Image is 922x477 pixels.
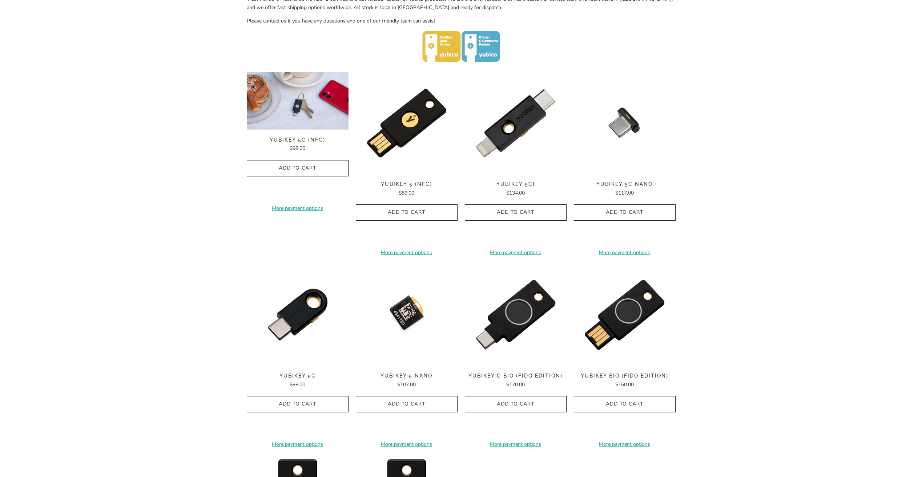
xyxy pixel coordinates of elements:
span: Add to Cart [363,209,450,216]
a: YubiKey Bio (FIDO Edition) - Trust Panda YubiKey Bio (FIDO Edition) - Trust Panda [574,264,676,366]
a: YubiKey 5Ci - Trust Panda YubiKey 5Ci - Trust Panda [465,72,567,174]
img: YubiKey 5C - Trust Panda [247,264,349,366]
button: Add to Cart [574,204,676,221]
span: Add to Cart [472,209,559,216]
a: YubiKey C Bio (FIDO Edition) - Trust Panda YubiKey C Bio (FIDO Edition) - Trust Panda [465,264,567,366]
a: YubiKey 5C (NFC) $98.00 [247,137,349,153]
span: Add to Cart [581,209,668,216]
a: More payment options [356,440,458,448]
a: YubiKey 5 Nano - Trust Panda YubiKey 5 Nano - Trust Panda [356,264,458,366]
span: YubiKey 5C [247,373,349,379]
a: YubiKey 5C $98.00 [247,373,349,389]
span: $134.00 [506,189,525,196]
button: Add to Cart [356,396,458,412]
img: YubiKey 5C Nano - Trust Panda [574,72,676,174]
span: Add to Cart [254,401,341,407]
a: More payment options [574,249,676,257]
a: YubiKey 5C Nano $117.00 [574,181,676,197]
span: $117.00 [615,189,634,196]
a: YubiKey 5 (NFC) $89.00 [356,181,458,197]
span: $160.00 [615,381,634,388]
a: YubiKey 5C (NFC) - Trust Panda YubiKey 5C (NFC) - Trust Panda [247,72,349,130]
span: YubiKey 5 (NFC) [356,181,458,187]
span: YubiKey Bio (FIDO Edition) [574,373,676,379]
span: Add to Cart [581,401,668,407]
span: YubiKey C Bio (FIDO Edition) [465,373,567,379]
a: More payment options [465,249,567,257]
a: More payment options [247,204,349,212]
img: YubiKey C Bio (FIDO Edition) - Trust Panda [465,264,567,366]
button: Add to Cart [356,204,458,221]
a: YubiKey C Bio (FIDO Edition) $170.00 [465,373,567,389]
span: $98.00 [290,145,305,152]
a: YubiKey 5Ci $134.00 [465,181,567,197]
span: YubiKey 5 Nano [356,373,458,379]
span: $98.00 [290,381,305,388]
p: Please contact us if you have any questions and one of our friendly team can assist. [247,17,676,25]
span: YubiKey 5Ci [465,181,567,187]
span: $170.00 [506,381,525,388]
button: Add to Cart [247,160,349,176]
a: YubiKey 5C Nano - Trust Panda YubiKey 5C Nano - Trust Panda [574,72,676,174]
span: Add to Cart [254,165,341,171]
a: More payment options [247,440,349,448]
a: YubiKey Bio (FIDO Edition) $160.00 [574,373,676,389]
img: YubiKey Bio (FIDO Edition) - Trust Panda [574,264,676,366]
a: YubiKey 5C - Trust Panda YubiKey 5C - Trust Panda [247,264,349,366]
a: YubiKey 5 Nano $107.00 [356,373,458,389]
a: More payment options [356,249,458,257]
img: YubiKey 5 Nano - Trust Panda [356,264,458,366]
a: YubiKey 5 (NFC) - Trust Panda YubiKey 5 (NFC) - Trust Panda [356,72,458,174]
a: More payment options [574,440,676,448]
span: Add to Cart [472,401,559,407]
button: Add to Cart [465,204,567,221]
img: YubiKey 5C (NFC) - Trust Panda [247,72,349,130]
span: YubiKey 5C (NFC) [247,137,349,143]
button: Add to Cart [247,396,349,412]
img: YubiKey 5 (NFC) - Trust Panda [356,72,458,174]
span: $89.00 [399,189,414,196]
button: Add to Cart [465,396,567,412]
img: YubiKey 5Ci - Trust Panda [465,72,567,174]
span: $107.00 [397,381,416,388]
a: More payment options [465,440,567,448]
span: Add to Cart [363,401,450,407]
button: Add to Cart [574,396,676,412]
span: YubiKey 5C Nano [574,181,676,187]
